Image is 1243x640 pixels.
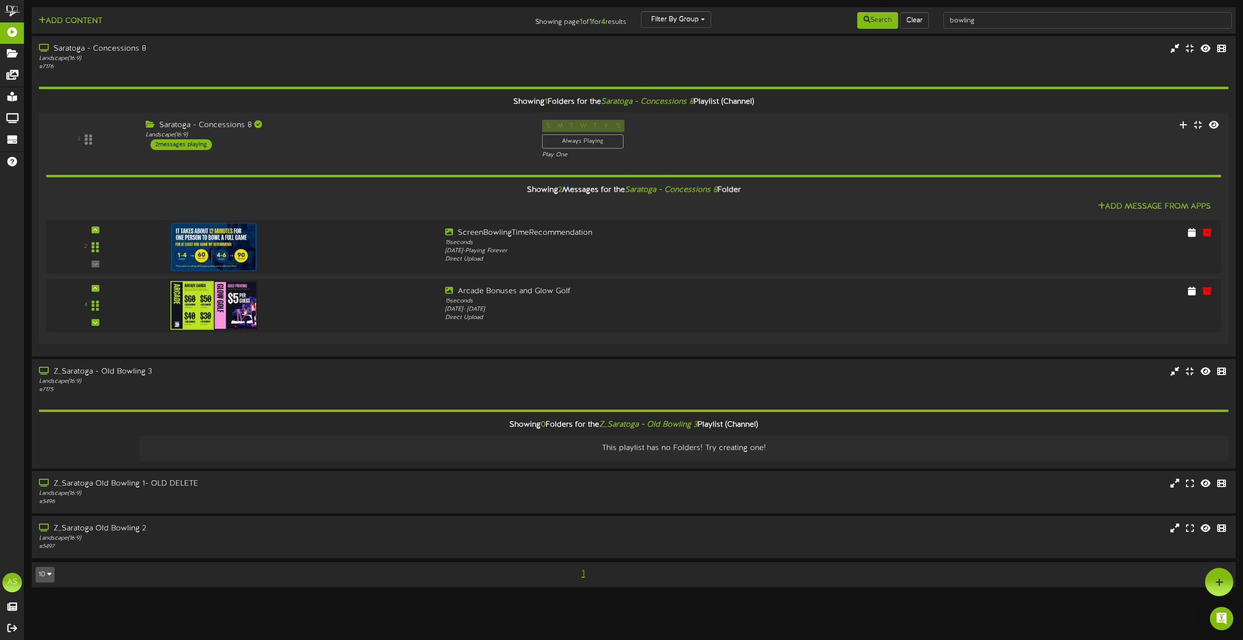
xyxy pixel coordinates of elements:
i: Saratoga - Concessions 8 [625,186,717,194]
div: Landscape ( 16:9 ) [39,534,526,543]
div: Landscape ( 16:9 ) [146,131,527,139]
div: Z_Saratoga - Old Bowling 3 [39,366,526,377]
div: Showing Folders for the Playlist (Channel) [32,414,1236,435]
div: Saratoga - Concessions 8 [39,43,526,55]
span: 0 [541,420,546,429]
strong: 4 [601,18,605,26]
div: Z_Saratoga Old Bowling 2 [39,523,526,534]
button: Add Message From Apps [1095,201,1214,213]
div: Landscape ( 16:9 ) [39,55,526,63]
div: 2 messages playing [151,139,212,150]
div: # 7176 [39,63,526,71]
button: 10 [36,567,55,583]
div: AS [2,573,22,592]
div: Arcade Bonuses and Glow Golf [445,286,920,297]
button: Add Content [36,15,105,27]
div: Showing Messages for the Folder [39,180,1228,201]
strong: 1 [589,18,592,26]
input: -- Search Playlists by Name -- [943,12,1232,29]
span: 1 [579,568,587,579]
div: Saratoga - Concessions 8 [146,120,527,131]
div: Always Playing [542,134,623,149]
span: 2 [558,186,562,194]
div: Z_Saratoga Old Bowling 1- OLD DELETE [39,478,526,489]
button: Filter By Group [641,11,711,28]
div: # 7175 [39,386,526,394]
button: Search [857,12,898,29]
i: Z_Saratoga - Old Bowling 3 [599,420,697,429]
div: Landscape ( 16:9 ) [39,489,526,498]
div: 15 seconds [445,297,920,305]
div: [DATE] - Playing Forever [445,247,920,255]
strong: 1 [580,18,583,26]
div: Showing Folders for the Playlist (Channel) [32,92,1236,113]
div: 15 seconds [445,239,920,247]
i: Saratoga - Concessions 8 [601,97,694,106]
img: 5e424505-d77e-40db-babb-eaf924b3d3b8.jpg [170,223,257,271]
div: ScreenBowlingTimeRecommendation [445,227,920,239]
div: Open Intercom Messenger [1210,607,1233,630]
div: Play One [542,151,825,159]
div: Direct Upload [445,314,920,322]
img: a1e13a40-7a7f-437a-9743-c022b06b1285.jpg [170,281,257,330]
div: Landscape ( 16:9 ) [39,377,526,386]
div: # 5496 [39,498,526,506]
span: 1 [545,97,547,106]
div: Showing page of for results [432,11,634,28]
div: [DATE] - [DATE] [445,305,920,314]
div: # 5497 [39,543,526,551]
div: Direct Upload [445,255,920,264]
button: Clear [900,12,929,29]
div: This playlist has no Folders! Try creating one! [147,443,1221,454]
